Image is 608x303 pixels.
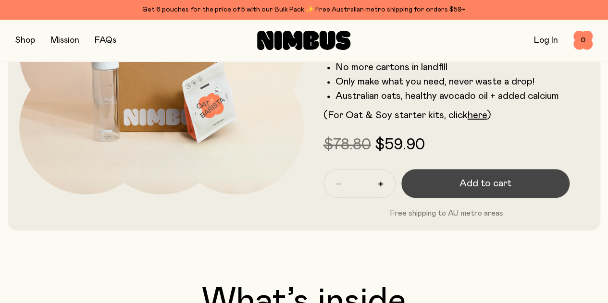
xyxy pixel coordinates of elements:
[335,76,570,87] li: Only make what you need, never waste a drop!
[323,137,371,153] span: $78.80
[401,169,570,198] button: Add to cart
[323,109,570,121] p: (For Oat & Soy starter kits, click )
[50,36,79,45] a: Mission
[335,61,570,73] li: No more cartons in landfill
[323,207,570,219] p: Free shipping to AU metro areas
[15,4,593,15] div: Get 6 pouches for the price of 5 with our Bulk Pack ✨ Free Australian metro shipping for orders $59+
[468,110,487,120] a: here
[95,36,116,45] a: FAQs
[335,90,570,102] li: Australian oats, healthy avocado oil + added calcium
[573,31,593,50] button: 0
[534,36,558,45] a: Log In
[375,137,425,153] span: $59.90
[459,177,511,190] span: Add to cart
